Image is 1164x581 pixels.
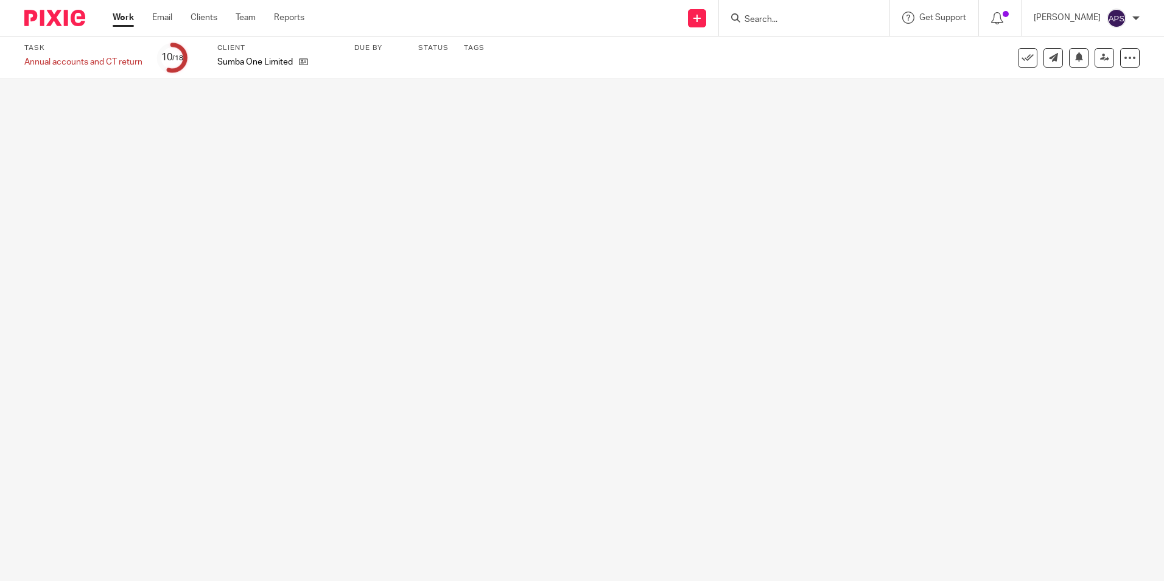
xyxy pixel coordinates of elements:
[299,57,308,66] i: Open client page
[161,51,183,65] div: 10
[24,43,142,53] label: Task
[24,10,85,26] img: Pixie
[217,56,293,68] p: Sumba One Limited
[24,56,142,68] div: Annual accounts and CT return
[217,43,339,53] label: Client
[236,12,256,24] a: Team
[1034,12,1101,24] p: [PERSON_NAME]
[113,12,134,24] a: Work
[354,43,403,53] label: Due by
[919,13,966,22] span: Get Support
[152,12,172,24] a: Email
[743,15,853,26] input: Search
[191,12,217,24] a: Clients
[274,12,304,24] a: Reports
[464,43,485,53] label: Tags
[172,55,183,62] small: /18
[418,43,449,53] label: Status
[1107,9,1126,28] img: svg%3E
